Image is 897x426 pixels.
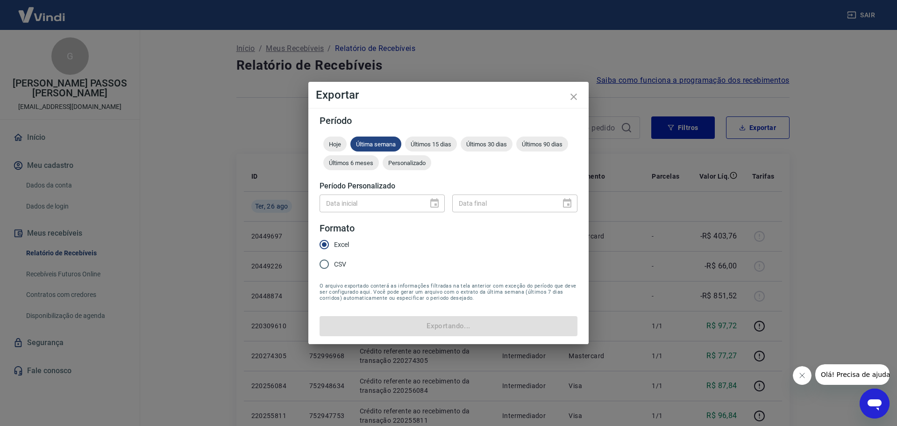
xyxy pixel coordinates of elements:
[452,195,554,212] input: DD/MM/YYYY
[323,159,379,166] span: Últimos 6 meses
[6,7,78,14] span: Olá! Precisa de ajuda?
[320,222,355,235] legend: Formato
[405,141,457,148] span: Últimos 15 dias
[405,137,457,152] div: Últimos 15 dias
[516,141,568,148] span: Últimos 90 dias
[815,364,890,385] iframe: Mensagem da empresa
[323,155,379,170] div: Últimos 6 meses
[383,159,431,166] span: Personalizado
[383,155,431,170] div: Personalizado
[562,86,585,108] button: close
[860,389,890,419] iframe: Botão para abrir a janela de mensagens
[320,195,421,212] input: DD/MM/YYYY
[316,89,581,101] h4: Exportar
[320,116,577,125] h5: Período
[323,141,347,148] span: Hoje
[461,141,513,148] span: Últimos 30 dias
[320,181,577,191] h5: Período Personalizado
[334,240,349,250] span: Excel
[350,141,401,148] span: Última semana
[334,260,346,269] span: CSV
[323,137,347,152] div: Hoje
[793,366,812,385] iframe: Fechar mensagem
[516,137,568,152] div: Últimos 90 dias
[461,137,513,152] div: Últimos 30 dias
[320,283,577,301] span: O arquivo exportado conterá as informações filtradas na tela anterior com exceção do período que ...
[350,137,401,152] div: Última semana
